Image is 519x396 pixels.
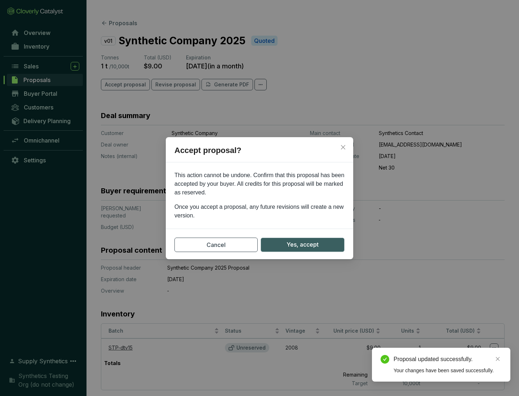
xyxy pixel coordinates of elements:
[207,240,226,249] span: Cancel
[394,355,502,364] div: Proposal updated successfully.
[495,356,500,361] span: close
[174,238,258,252] button: Cancel
[340,144,346,150] span: close
[337,141,349,153] button: Close
[174,171,345,197] p: This action cannot be undone. Confirm that this proposal has been accepted by your buyer. All cre...
[337,144,349,150] span: Close
[394,366,502,374] div: Your changes have been saved successfully.
[494,355,502,363] a: Close
[381,355,389,364] span: check-circle
[174,203,345,220] p: Once you accept a proposal, any future revisions will create a new version.
[287,240,319,249] span: Yes, accept
[166,144,353,162] h2: Accept proposal?
[261,238,345,252] button: Yes, accept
